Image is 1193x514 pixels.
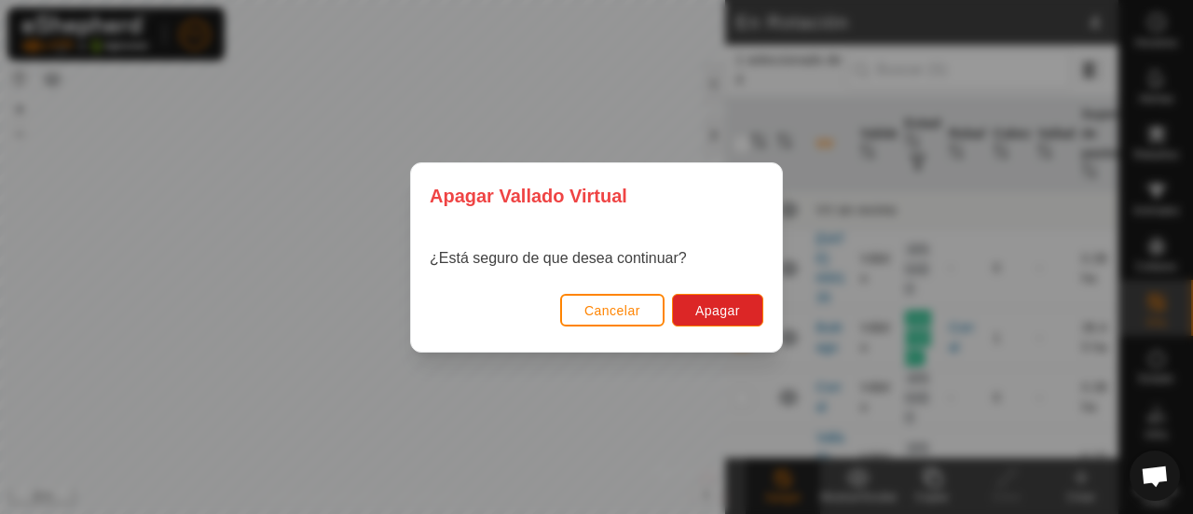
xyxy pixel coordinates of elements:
[430,182,627,210] span: Apagar Vallado Virtual
[672,294,763,326] button: Apagar
[560,294,665,326] button: Cancelar
[584,303,640,318] span: Cancelar
[430,247,687,270] p: ¿Está seguro de que desea continuar?
[695,303,740,318] span: Apagar
[1130,451,1180,501] div: Chat abierto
